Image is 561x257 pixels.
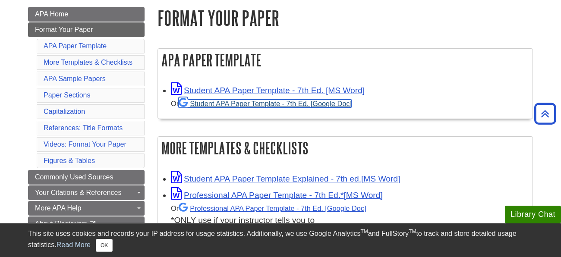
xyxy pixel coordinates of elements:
[35,10,68,18] span: APA Home
[44,42,107,50] a: APA Paper Template
[171,202,528,227] div: *ONLY use if your instructor tells you to
[96,239,113,252] button: Close
[44,91,91,99] a: Paper Sections
[171,204,366,212] small: Or
[35,204,81,212] span: More APA Help
[89,221,96,227] i: This link opens in a new window
[57,241,91,248] a: Read More
[35,26,93,33] span: Format Your Paper
[35,189,121,196] span: Your Citations & References
[35,220,87,227] span: About Plagiarism
[171,174,400,183] a: Link opens in new window
[531,108,559,119] a: Back to Top
[179,100,352,107] a: Student APA Paper Template - 7th Ed. [Google Doc]
[360,229,368,235] sup: TM
[44,124,123,132] a: References: Title Formats
[171,100,352,107] small: Or
[28,185,145,200] a: Your Citations & References
[28,229,533,252] div: This site uses cookies and records your IP address for usage statistics. Additionally, we use Goo...
[179,204,366,212] a: Professional APA Paper Template - 7th Ed.
[28,7,145,22] a: APA Home
[35,173,113,181] span: Commonly Used Sources
[158,49,533,72] h2: APA Paper Template
[171,86,365,95] a: Link opens in new window
[158,7,533,29] h1: Format Your Paper
[28,170,145,185] a: Commonly Used Sources
[44,141,126,148] a: Videos: Format Your Paper
[28,216,145,231] a: About Plagiarism
[28,22,145,37] a: Format Your Paper
[28,7,145,231] div: Guide Page Menu
[44,108,85,115] a: Capitalization
[409,229,416,235] sup: TM
[44,59,132,66] a: More Templates & Checklists
[158,137,533,160] h2: More Templates & Checklists
[44,75,106,82] a: APA Sample Papers
[28,201,145,216] a: More APA Help
[505,206,561,223] button: Library Chat
[171,191,383,200] a: Link opens in new window
[44,157,95,164] a: Figures & Tables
